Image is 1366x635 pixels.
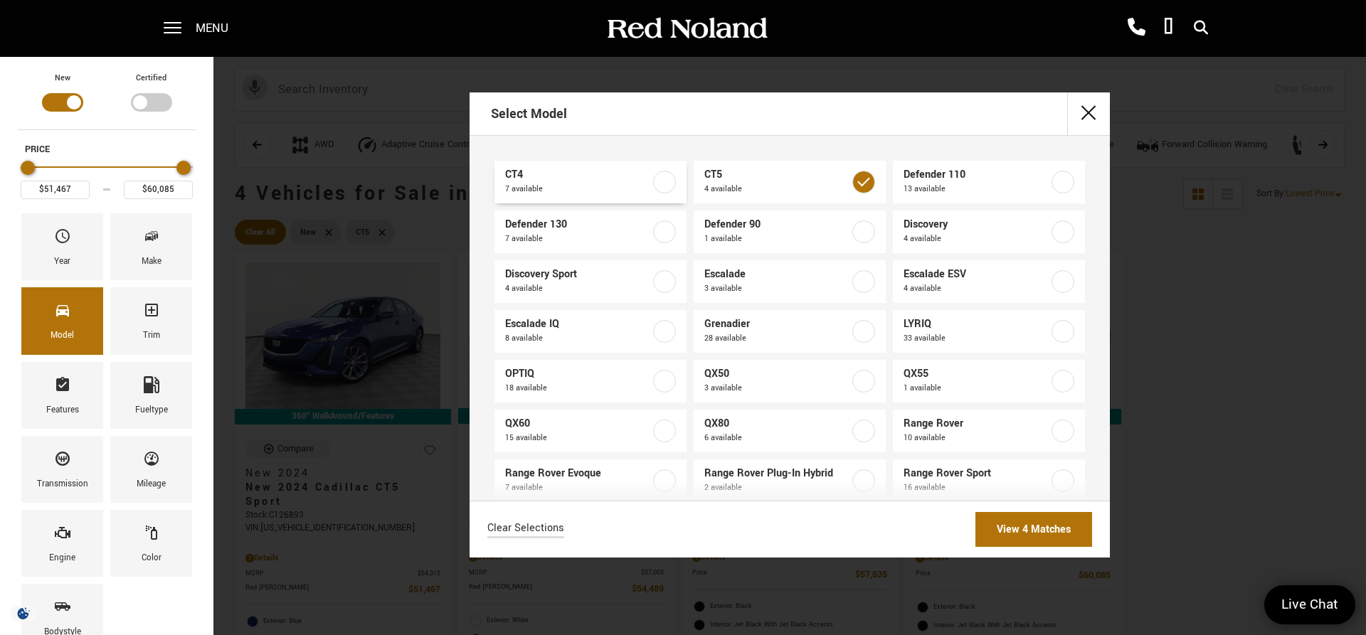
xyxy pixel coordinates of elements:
div: ColorColor [110,510,192,577]
span: 7 available [505,481,650,495]
input: Maximum [124,181,193,199]
span: 2 available [704,481,849,495]
span: 18 available [505,381,650,395]
span: LYRIQ [904,317,1049,331]
input: Minimum [21,181,90,199]
span: 3 available [704,282,849,296]
div: Make [142,254,162,270]
span: 4 available [505,282,650,296]
span: 28 available [704,331,849,346]
span: 15 available [505,431,650,445]
a: LYRIQ33 available [893,310,1085,353]
span: 10 available [904,431,1049,445]
span: 6 available [704,431,849,445]
span: 7 available [505,182,650,196]
div: Engine [49,550,75,566]
div: MileageMileage [110,436,192,503]
div: Price [21,156,193,199]
span: Year [54,224,71,254]
div: Color [142,550,162,566]
span: CT5 [704,168,849,182]
span: Bodystyle [54,594,71,624]
span: Mileage [143,447,160,476]
div: YearYear [21,213,103,280]
div: Trim [143,328,160,343]
div: EngineEngine [21,510,103,577]
span: 13 available [904,182,1049,196]
button: close [1067,92,1110,135]
a: QX551 available [893,360,1085,402]
a: Escalade ESV4 available [893,260,1085,303]
h2: Select Model [491,94,567,134]
span: Defender 130 [505,218,650,232]
a: Clear Selections [487,521,564,538]
span: Escalade ESV [904,267,1049,282]
div: Year [54,254,70,270]
div: TransmissionTransmission [21,436,103,503]
span: Grenadier [704,317,849,331]
div: Transmission [37,476,88,492]
div: Maximum Price [176,161,191,175]
span: 16 available [904,481,1049,495]
span: Discovery [904,218,1049,232]
a: CT47 available [494,161,687,203]
a: Defender 901 available [694,210,886,253]
span: 4 available [904,282,1049,296]
a: Discovery4 available [893,210,1085,253]
span: Escalade IQ [505,317,650,331]
a: CT54 available [694,161,886,203]
span: 8 available [505,331,650,346]
a: Escalade IQ8 available [494,310,687,353]
span: 3 available [704,381,849,395]
span: QX80 [704,417,849,431]
span: Range Rover Sport [904,466,1049,481]
div: FueltypeFueltype [110,362,192,429]
span: 1 available [904,381,1049,395]
span: QX50 [704,367,849,381]
span: Transmission [54,447,71,476]
span: 7 available [505,232,650,246]
div: Minimum Price [21,161,35,175]
a: Range Rover Sport16 available [893,459,1085,502]
a: Defender 11013 available [893,161,1085,203]
a: Defender 1307 available [494,210,687,253]
span: OPTIQ [505,367,650,381]
a: OPTIQ18 available [494,360,687,402]
img: Opt-Out Icon [7,606,40,621]
a: Discovery Sport4 available [494,260,687,303]
a: QX6015 available [494,410,687,452]
a: Grenadier28 available [694,310,886,353]
a: Range Rover10 available [893,410,1085,452]
span: 33 available [904,331,1049,346]
div: FeaturesFeatures [21,362,103,429]
div: TrimTrim [110,287,192,354]
label: Certified [136,71,166,85]
div: Mileage [137,476,166,492]
span: 4 available [704,182,849,196]
div: Features [46,402,79,418]
span: Escalade [704,267,849,282]
span: 1 available [704,232,849,246]
span: Defender 110 [904,168,1049,182]
span: CT4 [505,168,650,182]
a: Live Chat [1264,585,1355,624]
span: Features [54,373,71,402]
a: QX806 available [694,410,886,452]
span: QX60 [505,417,650,431]
span: QX55 [904,367,1049,381]
div: Fueltype [135,402,168,418]
span: 4 available [904,232,1049,246]
span: Defender 90 [704,218,849,232]
div: Filter by Vehicle Type [18,71,196,129]
span: Make [143,224,160,254]
label: New [55,71,70,85]
a: View 4 Matches [975,512,1092,547]
a: Range Rover Plug-In Hybrid2 available [694,459,886,502]
span: Discovery Sport [505,267,650,282]
h5: Price [25,143,189,156]
a: Range Rover Evoque7 available [494,459,687,502]
span: Engine [54,521,71,550]
a: QX503 available [694,360,886,402]
div: MakeMake [110,213,192,280]
a: Escalade3 available [694,260,886,303]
